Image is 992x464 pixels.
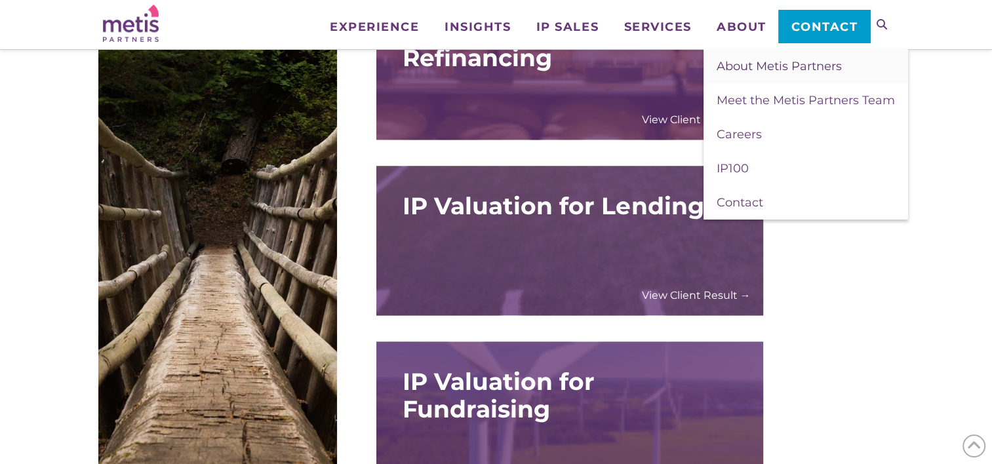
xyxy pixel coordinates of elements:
[717,93,895,107] span: Meet the Metis Partners Team
[445,21,511,33] span: Insights
[641,113,750,126] a: View Client Result →
[641,288,750,302] a: View Client Result →
[791,21,858,33] span: Contact
[717,127,762,142] span: Careers
[403,16,737,71] span: IP Valuation for Refinancing
[717,161,749,176] span: IP100
[624,21,691,33] span: Services
[717,21,766,33] span: About
[704,185,908,220] a: Contact
[103,5,159,42] img: Metis Partners
[704,117,908,151] a: Careers
[717,59,842,73] span: About Metis Partners
[536,21,599,33] span: IP Sales
[717,195,763,210] span: Contact
[704,49,908,83] a: About Metis Partners
[778,10,869,43] a: Contact
[704,83,908,117] a: Meet the Metis Partners Team
[403,192,737,220] span: IP Valuation for Lending
[330,21,419,33] span: Experience
[962,435,985,457] span: Back to Top
[403,368,737,423] span: IP Valuation for Fundraising
[704,151,908,185] a: IP100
